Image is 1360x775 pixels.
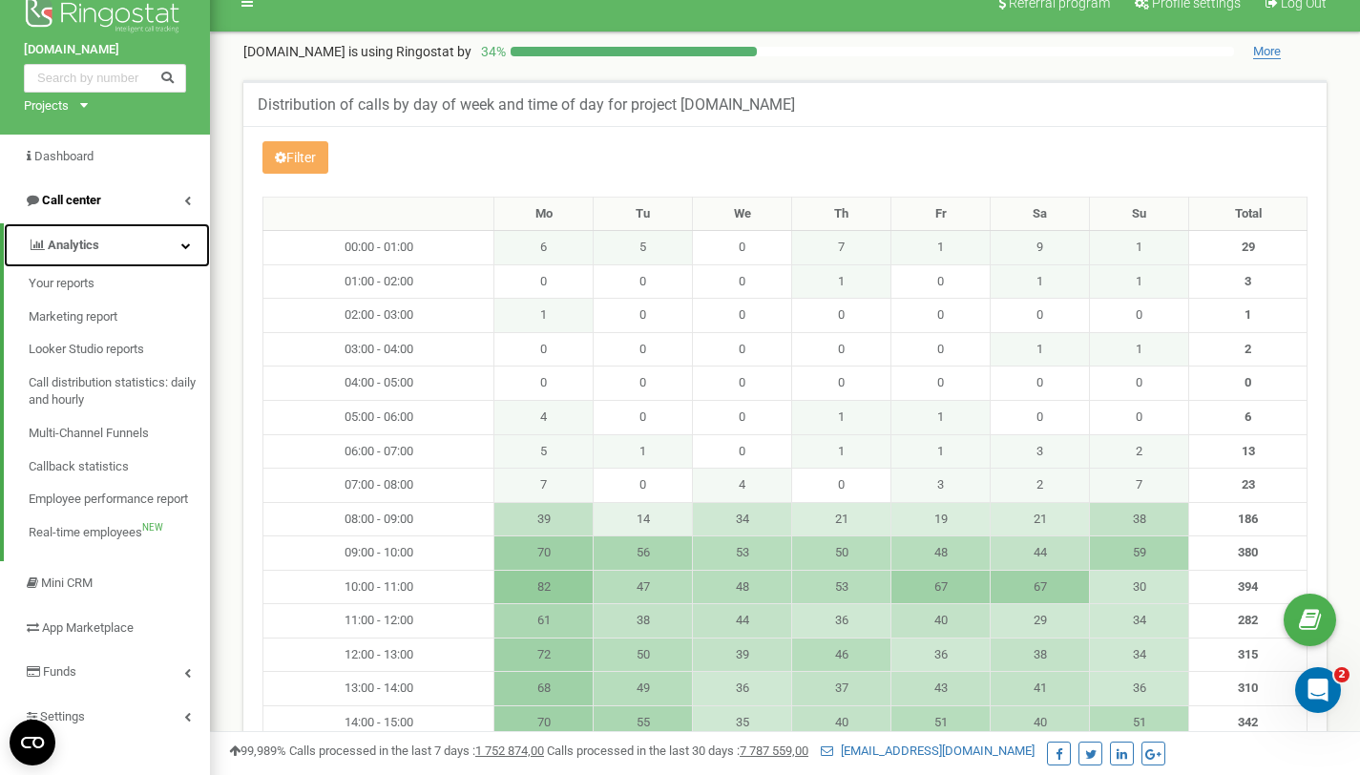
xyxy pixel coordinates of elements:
td: 1 [891,231,991,265]
td: 1 [991,332,1090,367]
td: 0 [1090,400,1189,434]
strong: 186 [1238,512,1258,526]
td: 72 [494,638,594,672]
span: Calls processed in the last 7 days : [289,744,544,758]
td: 0 [693,332,792,367]
td: 1 [891,434,991,469]
strong: 0 [1245,375,1251,389]
td: 14:00 - 15:00 [263,706,494,741]
td: 4 [693,469,792,503]
td: 40 [991,706,1090,741]
th: Total [1189,197,1308,231]
strong: 394 [1238,579,1258,594]
p: [DOMAIN_NAME] [243,42,471,61]
td: 2 [991,469,1090,503]
td: 30 [1090,570,1189,604]
td: 70 [494,706,594,741]
td: 0 [693,264,792,299]
strong: 315 [1238,647,1258,661]
td: 0 [792,367,891,401]
td: 0 [792,332,891,367]
td: 0 [693,400,792,434]
td: 49 [594,672,693,706]
td: 4 [494,400,594,434]
span: is using Ringostat by [348,44,471,59]
a: Call distribution statistics: daily and hourly [29,367,210,417]
td: 7 [792,231,891,265]
td: 56 [594,536,693,571]
td: 0 [891,332,991,367]
td: 1 [991,264,1090,299]
span: Analytics [48,238,99,252]
strong: 380 [1238,545,1258,559]
span: Call center [42,193,101,207]
a: [DOMAIN_NAME] [24,41,186,59]
td: 0 [891,299,991,333]
button: Open CMP widget [10,720,55,765]
td: 04:00 - 05:00 [263,367,494,401]
td: 0 [693,367,792,401]
span: Multi-Channel Funnels [29,425,149,443]
td: 5 [594,231,693,265]
span: 2 [1334,667,1350,682]
a: Looker Studio reports [29,333,210,367]
td: 0 [891,367,991,401]
span: Dashboard [34,149,94,163]
span: Employee performance report [29,491,188,509]
td: 21 [792,502,891,536]
td: 34 [1090,604,1189,639]
td: 0 [594,264,693,299]
td: 38 [1090,502,1189,536]
td: 0 [594,367,693,401]
strong: 23 [1242,477,1255,492]
td: 50 [792,536,891,571]
td: 36 [693,672,792,706]
td: 05:00 - 06:00 [263,400,494,434]
strong: 2 [1245,342,1251,356]
td: 67 [891,570,991,604]
td: 0 [792,469,891,503]
td: 35 [693,706,792,741]
strong: 282 [1238,613,1258,627]
td: 0 [792,299,891,333]
td: 19 [891,502,991,536]
td: 44 [693,604,792,639]
span: App Marketplace [42,620,134,635]
td: 11:00 - 12:00 [263,604,494,639]
h5: Distribution of calls by day of week and time of day for project [DOMAIN_NAME] [258,96,795,114]
td: 12:00 - 13:00 [263,638,494,672]
td: 46 [792,638,891,672]
td: 0 [991,400,1090,434]
strong: 1 [1245,307,1251,322]
td: 43 [891,672,991,706]
td: 40 [891,604,991,639]
a: Marketing report [29,301,210,334]
td: 36 [792,604,891,639]
td: 51 [891,706,991,741]
td: 48 [891,536,991,571]
td: 1 [792,400,891,434]
td: 0 [1090,367,1189,401]
td: 82 [494,570,594,604]
strong: 3 [1245,274,1251,288]
span: Call distribution statistics: daily and hourly [29,374,200,409]
td: 48 [693,570,792,604]
a: [EMAIL_ADDRESS][DOMAIN_NAME] [821,744,1035,758]
td: 08:00 - 09:00 [263,502,494,536]
td: 7 [1090,469,1189,503]
a: Callback statistics [29,450,210,484]
td: 5 [494,434,594,469]
td: 03:00 - 04:00 [263,332,494,367]
td: 59 [1090,536,1189,571]
th: Su [1090,197,1189,231]
td: 13:00 - 14:00 [263,672,494,706]
td: 02:00 - 03:00 [263,299,494,333]
td: 50 [594,638,693,672]
td: 61 [494,604,594,639]
span: Funds [43,664,76,679]
span: Callback statistics [29,458,129,476]
td: 37 [792,672,891,706]
strong: 310 [1238,681,1258,695]
p: 34 % [471,42,511,61]
td: 0 [594,332,693,367]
